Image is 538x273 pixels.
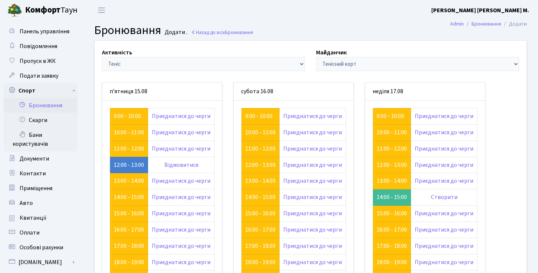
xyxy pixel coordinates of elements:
a: Приєднатися до черги [283,242,342,250]
span: Оплати [20,229,40,237]
a: 16:00 - 17:00 [245,226,275,234]
img: logo.png [7,3,22,18]
a: Бронювання [472,20,501,28]
a: 18:00 - 19:00 [377,258,407,266]
span: Авто [20,199,33,207]
span: Квитанції [20,214,47,222]
a: Приєднатися до черги [283,209,342,218]
a: 9:00 - 10:00 [377,112,404,120]
a: 17:00 - 18:00 [114,242,144,250]
span: Таун [25,4,78,17]
a: Приєднатися до черги [152,177,210,185]
a: Приєднатися до черги [415,258,473,266]
a: Приєднатися до черги [283,226,342,234]
span: Бронювання [94,22,161,39]
span: Особові рахунки [20,243,63,252]
a: Приєднатися до черги [415,226,473,234]
a: 18:00 - 19:00 [114,258,144,266]
a: 14:00 - 15:00 [114,193,144,201]
a: 18:00 - 19:00 [245,258,275,266]
button: Переключити навігацію [92,4,111,16]
a: 16:00 - 17:00 [114,226,144,234]
a: Приєднатися до черги [415,112,473,120]
span: Повідомлення [20,42,57,50]
a: Приєднатися до черги [152,242,210,250]
a: Документи [4,151,78,166]
a: Авто [4,196,78,210]
a: 15:00 - 16:00 [377,209,407,218]
a: 12:00 - 13:00 [377,161,407,169]
td: 14:00 - 15:00 [373,189,411,206]
a: Особові рахунки [4,240,78,255]
a: Спорт [4,83,78,98]
a: 11:00 - 12:00 [377,145,407,153]
a: Відмовитися [164,161,198,169]
a: 15:00 - 16:00 [245,209,275,218]
nav: breadcrumb [439,16,538,32]
a: Бронювання [4,98,78,113]
a: Подати заявку [4,68,78,83]
a: Приєднатися до черги [415,209,473,218]
span: Контакти [20,169,46,178]
a: 9:00 - 10:00 [114,112,141,120]
span: Документи [20,155,49,163]
span: Приміщення [20,184,52,192]
a: Приєднатися до черги [152,226,210,234]
a: Приєднатися до черги [152,258,210,266]
a: Приєднатися до черги [283,128,342,136]
a: Приєднатися до черги [415,242,473,250]
span: Бронювання [225,29,253,36]
a: 14:00 - 15:00 [245,193,275,201]
a: Приєднатися до черги [415,161,473,169]
a: Створити [431,193,458,201]
a: 15:00 - 16:00 [114,209,144,218]
div: п’ятниця 15.08 [102,82,222,101]
small: Додати . [163,29,187,36]
a: 13:00 - 14:00 [245,177,275,185]
a: Приєднатися до черги [415,128,473,136]
a: 11:00 - 12:00 [245,145,275,153]
span: Подати заявку [20,72,58,80]
a: Повідомлення [4,39,78,54]
label: Активність [102,48,132,57]
span: Пропуск в ЖК [20,57,56,65]
a: Контакти [4,166,78,181]
a: Оплати [4,225,78,240]
a: Приєднатися до черги [415,145,473,153]
a: Назад до всіхБронювання [191,29,253,36]
div: субота 16.08 [234,82,353,101]
a: Приміщення [4,181,78,196]
a: Приєднатися до черги [283,258,342,266]
a: 16:00 - 17:00 [377,226,407,234]
a: 9:00 - 10:00 [245,112,273,120]
a: [PERSON_NAME] [PERSON_NAME] М. [431,6,529,15]
a: 10:00 - 11:00 [245,128,275,136]
a: Бани користувачів [4,128,78,151]
a: 11:00 - 12:00 [114,145,144,153]
b: Комфорт [25,4,61,16]
a: [DOMAIN_NAME] [4,255,78,270]
a: Приєднатися до черги [283,145,342,153]
a: 17:00 - 18:00 [377,242,407,250]
a: 12:00 - 13:00 [245,161,275,169]
li: Додати [501,20,527,28]
div: неділя 17.08 [365,82,485,101]
b: [PERSON_NAME] [PERSON_NAME] М. [431,6,529,14]
a: 17:00 - 18:00 [245,242,275,250]
a: Приєднатися до черги [152,193,210,201]
a: Панель управління [4,24,78,39]
a: Приєднатися до черги [152,112,210,120]
a: 10:00 - 11:00 [377,128,407,136]
a: 13:00 - 14:00 [377,177,407,185]
a: Приєднатися до черги [283,193,342,201]
a: Пропуск в ЖК [4,54,78,68]
span: Панель управління [20,27,69,36]
a: 10:00 - 11:00 [114,128,144,136]
a: Приєднатися до черги [283,161,342,169]
a: Скарги [4,113,78,128]
a: 12:00 - 13:00 [114,161,144,169]
a: Приєднатися до черги [152,209,210,218]
a: Приєднатися до черги [283,112,342,120]
a: Admin [450,20,464,28]
a: Приєднатися до черги [415,177,473,185]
